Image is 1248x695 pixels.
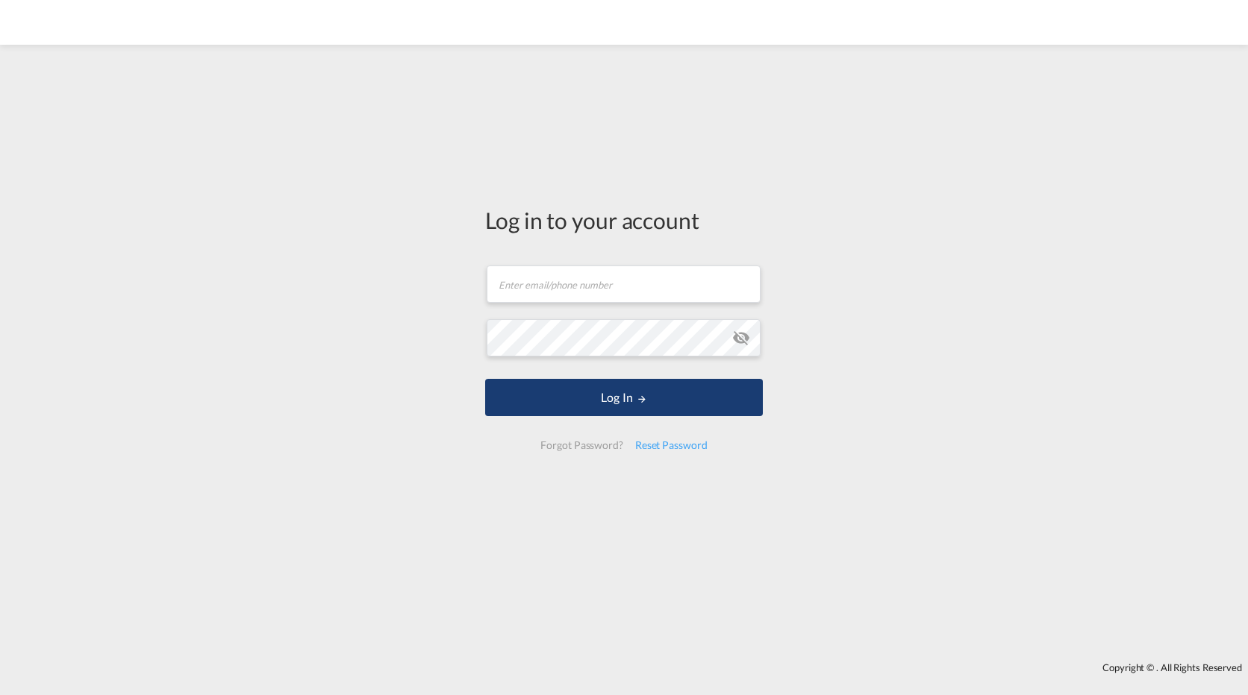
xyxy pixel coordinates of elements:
[732,329,750,347] md-icon: icon-eye-off
[485,204,763,236] div: Log in to your account
[487,265,761,303] input: Enter email/phone number
[534,432,628,459] div: Forgot Password?
[629,432,714,459] div: Reset Password
[485,379,763,416] button: LOGIN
